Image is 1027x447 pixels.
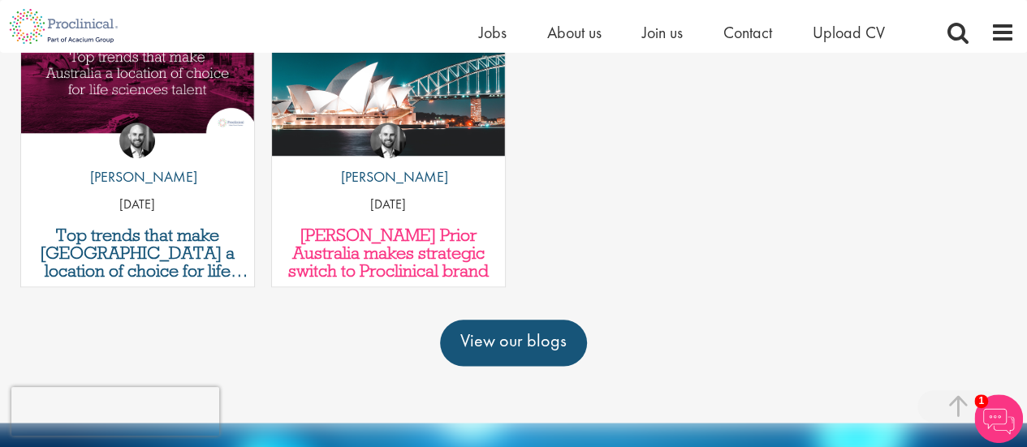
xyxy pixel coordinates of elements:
[479,22,507,43] a: Jobs
[272,196,505,214] p: [DATE]
[78,122,197,196] a: Tom Parsons [PERSON_NAME]
[974,394,1023,443] img: Chatbot
[119,122,155,158] img: Tom Parsons
[272,12,505,167] img: Proclinical Australia in Sydney and Melbourne
[21,12,254,133] img: Top trends that make Australia a location of choice for life sciences talent
[21,196,254,214] p: [DATE]
[329,122,448,196] a: Tom Parsons [PERSON_NAME]
[78,166,197,187] p: [PERSON_NAME]
[280,226,497,280] a: [PERSON_NAME] Prior Australia makes strategic switch to Proclinical brand
[642,22,683,43] a: Join us
[547,22,602,43] a: About us
[440,320,587,365] a: View our blogs
[21,12,254,156] a: Link to a post
[29,226,246,280] a: Top trends that make [GEOGRAPHIC_DATA] a location of choice for life sciences talent
[329,166,448,187] p: [PERSON_NAME]
[370,122,406,158] img: Tom Parsons
[11,387,219,436] iframe: reCAPTCHA
[272,12,505,156] a: Link to a post
[813,22,885,43] a: Upload CV
[723,22,772,43] a: Contact
[974,394,988,408] span: 1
